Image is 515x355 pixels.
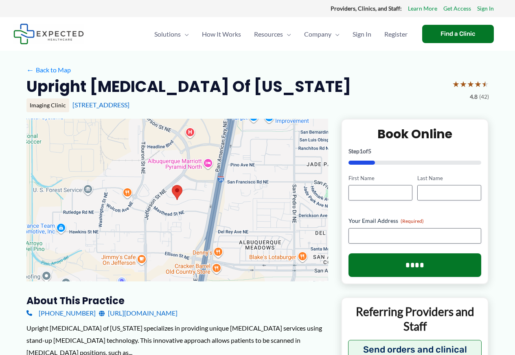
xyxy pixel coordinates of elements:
[331,5,402,12] strong: Providers, Clinics, and Staff:
[13,24,84,44] img: Expected Healthcare Logo - side, dark font, small
[26,294,328,307] h3: About this practice
[401,218,424,224] span: (Required)
[474,76,482,91] span: ★
[99,307,178,319] a: [URL][DOMAIN_NAME]
[378,20,414,48] a: Register
[26,98,69,112] div: Imaging Clinic
[417,174,481,182] label: Last Name
[195,20,248,48] a: How It Works
[154,20,181,48] span: Solutions
[298,20,346,48] a: CompanyMenu Toggle
[477,3,494,14] a: Sign In
[384,20,408,48] span: Register
[346,20,378,48] a: Sign In
[470,91,478,102] span: 4.8
[348,148,482,154] p: Step of
[348,217,482,225] label: Your Email Address
[331,20,340,48] span: Menu Toggle
[353,20,371,48] span: Sign In
[181,20,189,48] span: Menu Toggle
[283,20,291,48] span: Menu Toggle
[254,20,283,48] span: Resources
[148,20,414,48] nav: Primary Site Navigation
[26,64,71,76] a: ←Back to Map
[72,101,129,109] a: [STREET_ADDRESS]
[460,76,467,91] span: ★
[26,76,351,96] h2: Upright [MEDICAL_DATA] of [US_STATE]
[452,76,460,91] span: ★
[348,174,412,182] label: First Name
[248,20,298,48] a: ResourcesMenu Toggle
[368,148,371,155] span: 5
[202,20,241,48] span: How It Works
[359,148,363,155] span: 1
[443,3,471,14] a: Get Access
[148,20,195,48] a: SolutionsMenu Toggle
[26,66,34,74] span: ←
[348,126,482,142] h2: Book Online
[408,3,437,14] a: Learn More
[482,76,489,91] span: ★
[304,20,331,48] span: Company
[422,25,494,43] a: Find a Clinic
[479,91,489,102] span: (42)
[348,304,482,334] p: Referring Providers and Staff
[26,307,96,319] a: [PHONE_NUMBER]
[467,76,474,91] span: ★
